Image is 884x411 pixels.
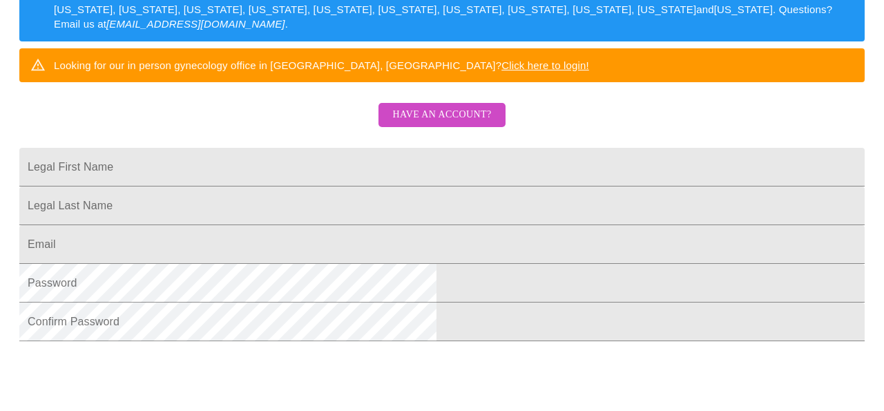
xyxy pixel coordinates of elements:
[375,118,508,130] a: Have an account?
[378,103,505,127] button: Have an account?
[106,18,285,30] em: [EMAIL_ADDRESS][DOMAIN_NAME]
[54,52,589,78] div: Looking for our in person gynecology office in [GEOGRAPHIC_DATA], [GEOGRAPHIC_DATA]?
[501,59,589,71] a: Click here to login!
[19,348,229,402] iframe: reCAPTCHA
[392,106,491,124] span: Have an account?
